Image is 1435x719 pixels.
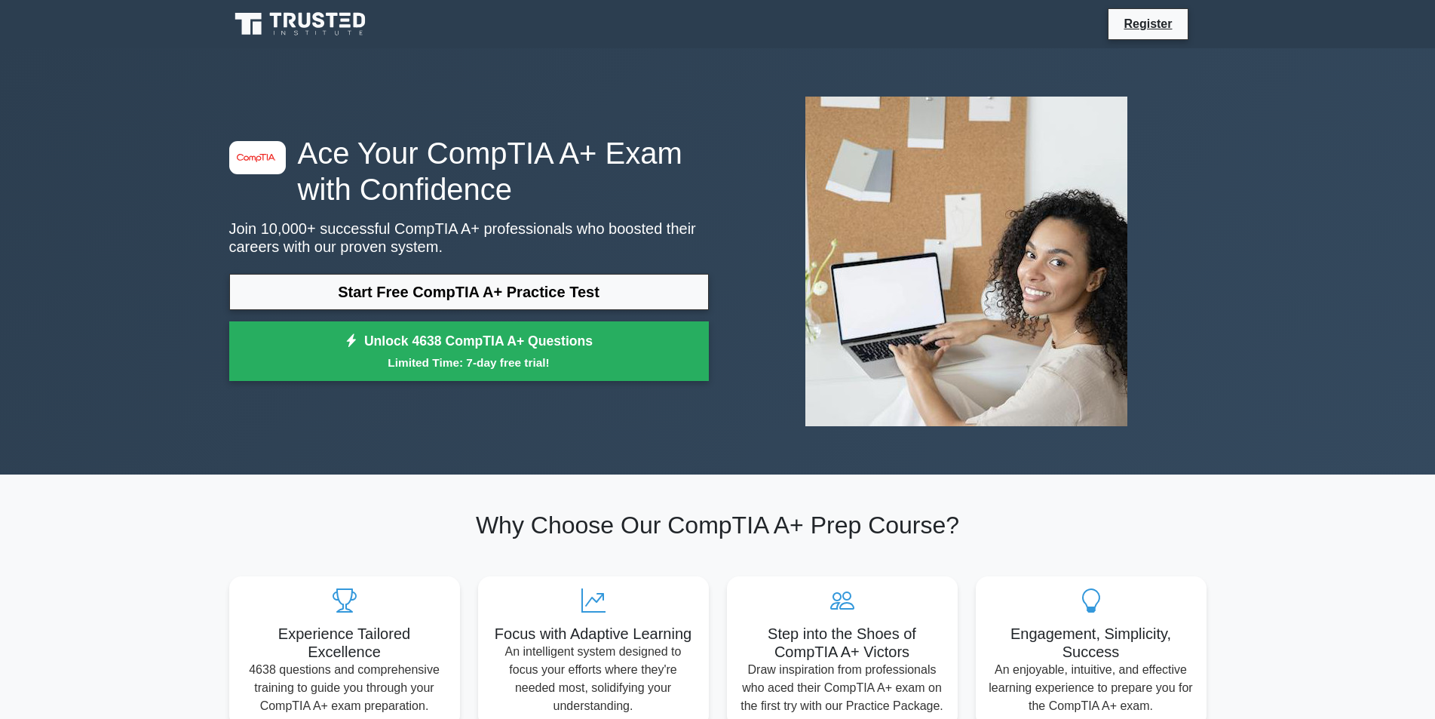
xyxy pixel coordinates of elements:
a: Unlock 4638 CompTIA A+ QuestionsLimited Time: 7-day free trial! [229,321,709,382]
h5: Step into the Shoes of CompTIA A+ Victors [739,625,946,661]
h2: Why Choose Our CompTIA A+ Prep Course? [229,511,1207,539]
h5: Engagement, Simplicity, Success [988,625,1194,661]
h1: Ace Your CompTIA A+ Exam with Confidence [229,135,709,207]
p: 4638 questions and comprehensive training to guide you through your CompTIA A+ exam preparation. [241,661,448,715]
a: Start Free CompTIA A+ Practice Test [229,274,709,310]
p: An intelligent system designed to focus your efforts where they're needed most, solidifying your ... [490,643,697,715]
p: An enjoyable, intuitive, and effective learning experience to prepare you for the CompTIA A+ exam. [988,661,1194,715]
p: Draw inspiration from professionals who aced their CompTIA A+ exam on the first try with our Prac... [739,661,946,715]
h5: Experience Tailored Excellence [241,625,448,661]
h5: Focus with Adaptive Learning [490,625,697,643]
a: Register [1115,14,1181,33]
small: Limited Time: 7-day free trial! [248,354,690,371]
p: Join 10,000+ successful CompTIA A+ professionals who boosted their careers with our proven system. [229,220,709,256]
